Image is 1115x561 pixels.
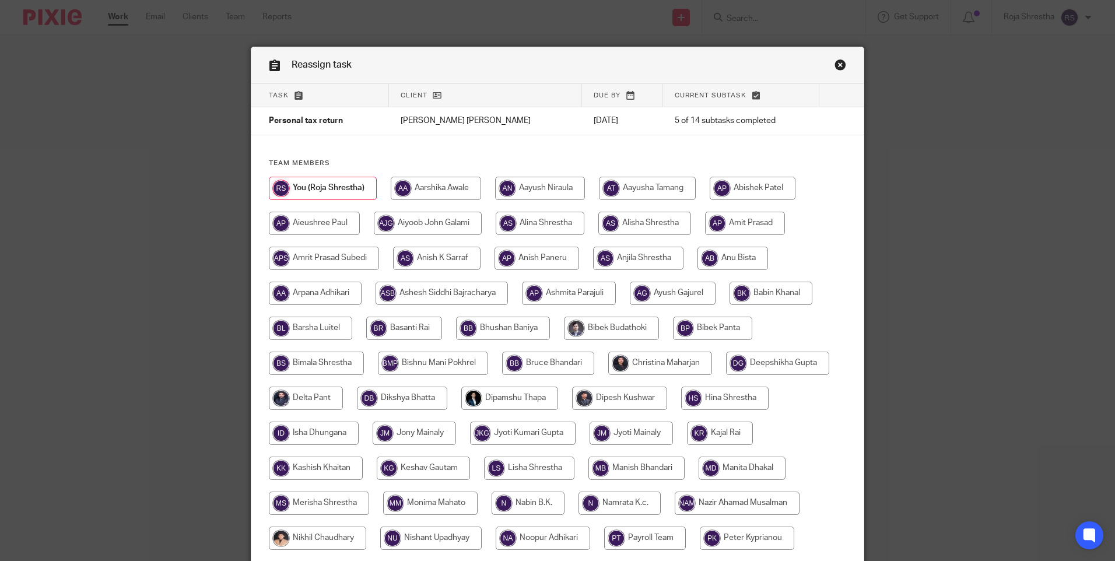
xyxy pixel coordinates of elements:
[269,159,846,168] h4: Team members
[835,59,846,75] a: Close this dialog window
[269,92,289,99] span: Task
[401,92,427,99] span: Client
[594,115,651,127] p: [DATE]
[269,117,343,125] span: Personal tax return
[401,115,570,127] p: [PERSON_NAME] [PERSON_NAME]
[292,60,352,69] span: Reassign task
[594,92,620,99] span: Due by
[663,107,819,135] td: 5 of 14 subtasks completed
[675,92,746,99] span: Current subtask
